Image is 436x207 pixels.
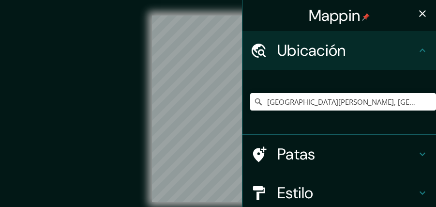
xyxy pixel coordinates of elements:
div: Patas [242,135,436,174]
font: Mappin [309,5,361,26]
canvas: Mapa [152,16,284,202]
img: pin-icon.png [362,13,370,21]
input: Elige tu ciudad o zona [250,93,436,111]
div: Ubicación [242,31,436,70]
font: Estilo [277,183,314,203]
font: Ubicación [277,40,346,61]
font: Patas [277,144,316,164]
